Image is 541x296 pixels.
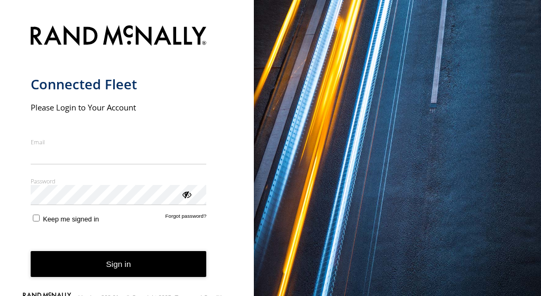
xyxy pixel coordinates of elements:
[181,189,191,199] div: ViewPassword
[31,19,224,294] form: main
[43,215,99,223] span: Keep me signed in
[31,251,207,277] button: Sign in
[31,102,207,113] h2: Please Login to Your Account
[31,23,207,50] img: Rand McNally
[31,177,207,185] label: Password
[33,215,40,221] input: Keep me signed in
[31,138,207,146] label: Email
[31,76,207,93] h1: Connected Fleet
[166,213,207,223] a: Forgot password?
